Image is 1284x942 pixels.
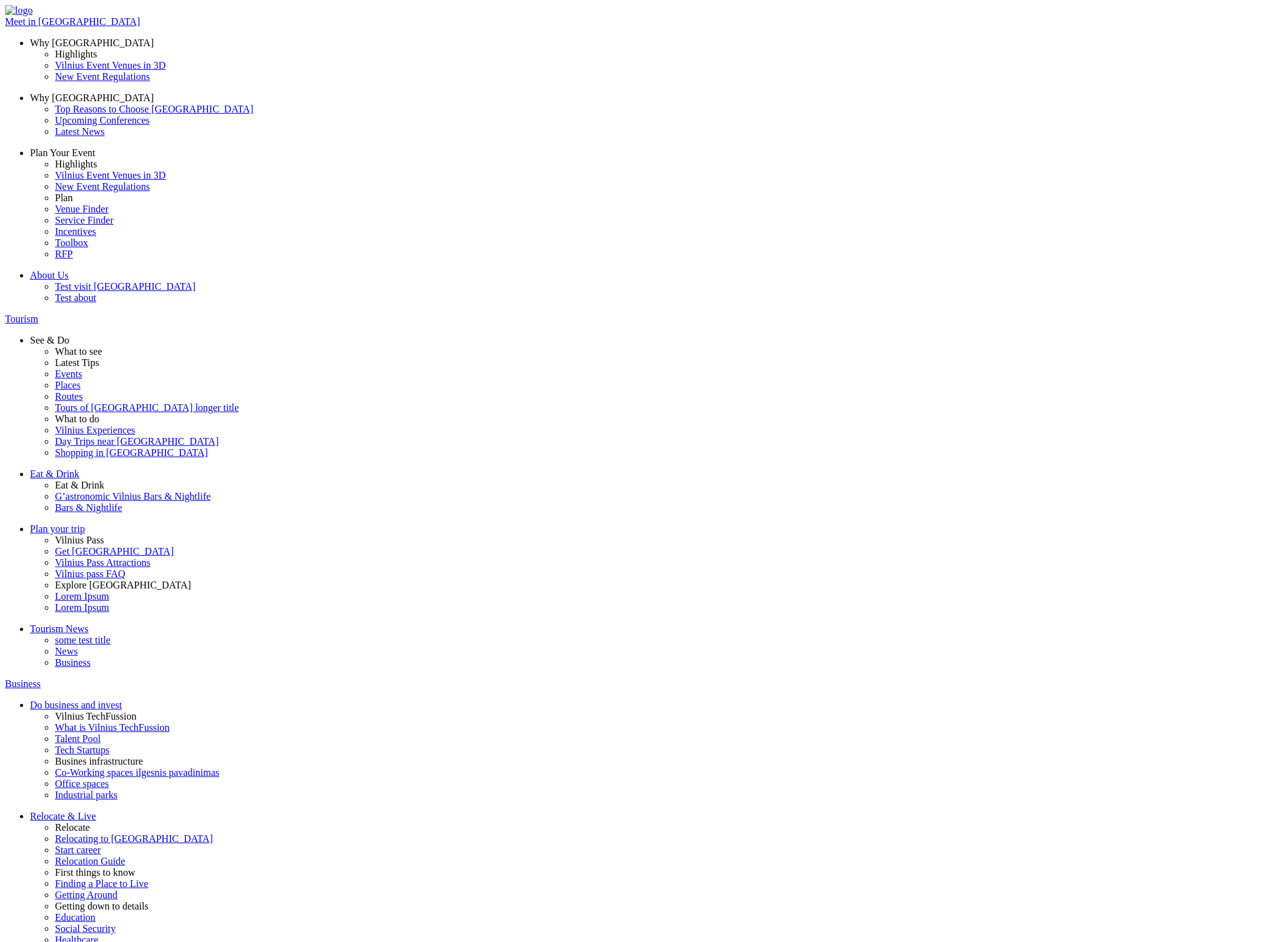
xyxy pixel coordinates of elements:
a: Getting Around [55,890,1279,901]
a: Latest News [55,126,1279,137]
span: Service Finder [55,215,114,226]
a: Social Security [55,923,1279,935]
span: Business [55,657,91,668]
a: Service Finder [55,215,1279,226]
span: Incentives [55,226,96,237]
span: Vilnius Event Venues in 3D [55,60,165,71]
span: About Us [30,270,69,280]
a: Tourism News [30,623,1279,635]
span: Busines infrastructure [55,756,143,766]
a: Tourism [5,314,1279,325]
a: Get [GEOGRAPHIC_DATA] [55,546,1279,557]
span: Do business and invest [30,700,122,710]
a: Bars & Nightlife [55,502,1279,513]
span: First things to know [55,867,135,878]
a: Finding a Place to Live [55,878,1279,890]
a: Vilnius Experiences [55,425,1279,436]
a: News [55,646,1279,657]
span: Events [55,369,82,379]
a: Lorem Ipsum [55,591,1279,602]
span: Plan Your Event [30,147,95,158]
a: Relocation Guide [55,856,1279,867]
span: Bars & Nightlife [55,502,122,513]
a: New Event Regulations [55,181,1279,192]
a: New Event Regulations [55,71,1279,82]
a: Tech Startups [55,745,1279,756]
span: Eat & Drink [30,469,79,479]
a: Business [5,678,1279,690]
a: Business [55,657,1279,668]
span: Get [GEOGRAPHIC_DATA] [55,546,174,557]
span: Industrial parks [55,790,117,800]
a: RFP [55,249,1279,260]
span: Getting down to details [55,901,149,911]
span: Vilnius TechFussion [55,711,137,721]
span: Venue Finder [55,204,109,214]
span: Co-Working spaces ilgesnis pavadinimas [55,767,219,778]
a: Eat & Drink [30,469,1279,480]
span: Talent Pool [55,733,101,744]
span: Vilnius Experiences [55,425,135,435]
a: Top Reasons to Choose [GEOGRAPHIC_DATA] [55,104,1279,115]
a: Relocating to [GEOGRAPHIC_DATA] [55,833,1279,845]
a: G’astronomic Vilnius Bars & Nightlife [55,491,1279,502]
span: Education [55,912,96,923]
a: Events [55,369,1279,380]
span: Lorem Ipsum [55,591,109,602]
span: Relocation Guide [55,856,125,866]
a: Vilnius Pass Attractions [55,557,1279,568]
a: Vilnius Event Venues in 3D [55,60,1279,71]
span: G’astronomic Vilnius Bars & Nightlife [55,491,210,502]
a: some test title [55,635,1279,646]
a: Talent Pool [55,733,1279,745]
a: Industrial parks [55,790,1279,801]
span: Tours of [GEOGRAPHIC_DATA] longer title [55,402,239,413]
a: Routes [55,391,1279,402]
span: See & Do [30,335,69,345]
span: Toolbox [55,237,88,248]
a: Do business and invest [30,700,1279,711]
span: Office spaces [55,778,109,789]
span: Why [GEOGRAPHIC_DATA] [30,37,154,48]
span: Social Security [55,923,116,934]
span: Tourism [5,314,38,324]
span: Vilnius Pass Attractions [55,557,151,568]
span: Vilnius Event Venues in 3D [55,170,165,181]
span: RFP [55,249,72,259]
span: Eat & Drink [55,480,104,490]
a: Plan your trip [30,523,1279,535]
a: Lorem Ipsum [55,602,1279,613]
a: What is Vilnius TechFussion [55,722,1279,733]
span: Relocating to [GEOGRAPHIC_DATA] [55,833,213,844]
span: Tech Startups [55,745,109,755]
a: Test about [55,292,1279,304]
div: Test visit [GEOGRAPHIC_DATA] [55,281,1279,292]
a: About Us [30,270,1279,281]
span: What to do [55,414,99,424]
span: Lorem Ipsum [55,602,109,613]
span: What to see [55,346,102,357]
span: Start career [55,845,101,855]
span: Highlights [55,159,97,169]
span: Latest Tips [55,357,99,368]
span: Shopping in [GEOGRAPHIC_DATA] [55,447,208,458]
a: Incentives [55,226,1279,237]
a: Day Trips near [GEOGRAPHIC_DATA] [55,436,1279,447]
a: Vilnius Event Venues in 3D [55,170,1279,181]
span: Plan [55,192,72,203]
span: Finding a Place to Live [55,878,148,889]
span: Day Trips near [GEOGRAPHIC_DATA] [55,436,219,447]
a: Co-Working spaces ilgesnis pavadinimas [55,767,1279,778]
a: Vilnius pass FAQ [55,568,1279,580]
a: Start career [55,845,1279,856]
span: Meet in [GEOGRAPHIC_DATA] [5,16,140,27]
span: Relocate & Live [30,811,96,821]
a: Tours of [GEOGRAPHIC_DATA] longer title [55,402,1279,414]
span: Highlights [55,49,97,59]
img: logo [5,5,32,16]
span: Relocate [55,822,90,833]
span: Vilnius Pass [55,535,104,545]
